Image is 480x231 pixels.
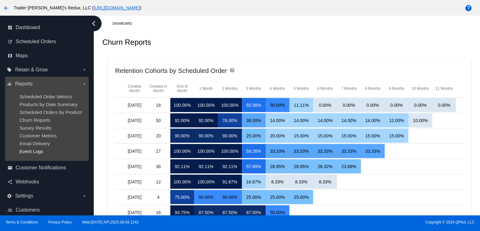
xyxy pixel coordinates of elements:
[266,190,289,204] mat-cell: 25.00%
[19,110,82,115] a: Scheduled Orders by Product
[289,175,313,189] mat-cell: 8.33%
[7,208,12,213] i: people_outline
[218,86,242,91] mat-header-cell: 2 Months
[194,113,218,127] mat-cell: 92.00%
[170,98,194,112] mat-cell: 100.00%
[266,144,289,158] mat-cell: 33.33%
[15,193,33,199] span: Settings
[266,98,289,112] mat-cell: 50.00%
[361,113,385,127] mat-cell: 14.00%
[19,94,72,99] a: Scheduled Order Metrics
[147,205,170,219] mat-cell: 16
[194,205,218,219] mat-cell: 87.50%
[170,113,194,127] mat-cell: 92.00%
[15,81,32,87] span: Reports
[266,86,289,91] mat-header-cell: 4 Months
[337,113,361,127] mat-cell: 14.00%
[7,51,87,61] a: map Maps
[245,220,475,224] span: Copyright © 2024 QPilot, LLC
[7,23,87,33] a: dashboard Dashboard
[242,159,266,173] mat-cell: 57.89%
[242,86,266,91] mat-header-cell: 3 Months
[170,190,194,204] mat-cell: 75.00%
[385,86,408,91] mat-header-cell: 9 Months
[194,144,218,158] mat-cell: 100.00%
[337,98,361,112] mat-cell: 0.00%
[337,129,361,143] mat-cell: 15.00%
[170,205,194,219] mat-cell: 93.75%
[385,113,408,127] mat-cell: 12.00%
[266,129,289,143] mat-cell: 20.00%
[82,81,87,86] i: arrow_drop_down
[19,117,50,123] a: Churn Reports
[19,102,77,107] span: Products by Date Summary
[147,190,170,204] mat-cell: 4
[147,113,170,127] mat-cell: 50
[194,129,218,143] mat-cell: 90.00%
[218,144,242,158] mat-cell: 100.00%
[123,98,147,112] mat-cell: [DATE]
[82,220,139,224] a: Web:[DATE] API:2025.09.04.1242
[147,129,170,143] mat-cell: 20
[7,177,87,187] a: share Webhooks
[266,205,289,219] mat-cell: 50.00%
[313,113,337,127] mat-cell: 14.00%
[170,175,194,189] mat-cell: 100.00%
[242,113,266,127] mat-cell: 38.00%
[170,129,194,143] mat-cell: 90.00%
[432,98,456,112] mat-cell: 0.00%
[2,4,10,12] mat-icon: arrow_back
[313,98,337,112] mat-cell: 0.00%
[266,113,289,127] mat-cell: 14.00%
[19,149,43,154] a: Event Logs
[147,98,170,112] mat-cell: 18
[218,205,242,219] mat-cell: 87.50%
[16,179,39,185] span: Webhooks
[7,165,12,170] i: email
[194,159,218,173] mat-cell: 92.11%
[16,207,40,213] span: Customers
[115,67,227,74] h2: Retention Cohorts by Scheduled Order
[289,129,313,143] mat-cell: 15.00%
[289,86,313,91] mat-header-cell: 5 Months
[218,159,242,173] mat-cell: 92.11%
[313,144,337,158] mat-cell: 33.33%
[123,175,147,189] mat-cell: [DATE]
[147,144,170,158] mat-cell: 27
[7,39,12,44] i: update
[48,220,72,224] a: Privacy Policy
[147,159,170,173] mat-cell: 38
[337,86,361,91] mat-header-cell: 7 Months
[289,159,313,173] mat-cell: 28.95%
[266,175,289,189] mat-cell: 8.33%
[14,5,141,10] span: Trader [PERSON_NAME]'s Redux, LLC ( )
[147,84,170,93] mat-header-cell: Created in Month
[313,86,337,91] mat-header-cell: 6 Months
[194,98,218,112] mat-cell: 100.00%
[194,175,218,189] mat-cell: 100.00%
[170,84,194,93] mat-header-cell: End of Month
[123,129,147,143] mat-cell: [DATE]
[361,86,385,91] mat-header-cell: 8 Months
[7,37,87,47] a: update Scheduled Orders
[289,144,313,158] mat-cell: 33.33%
[102,38,151,47] h2: Churn Reports
[170,144,194,158] mat-cell: 100.00%
[147,175,170,189] mat-cell: 12
[408,113,432,127] mat-cell: 10.00%
[432,86,456,91] mat-header-cell: 11 Months
[242,144,266,158] mat-cell: 59.26%
[5,220,38,224] a: Terms & Conditions
[82,193,87,198] i: arrow_drop_down
[19,125,51,131] a: Survey Results
[170,159,194,173] mat-cell: 92.11%
[89,18,99,28] i: chevron_left
[123,190,147,204] mat-cell: [DATE]
[19,141,50,146] a: Email Delivery
[218,129,242,143] mat-cell: 90.00%
[16,39,56,44] span: Scheduled Orders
